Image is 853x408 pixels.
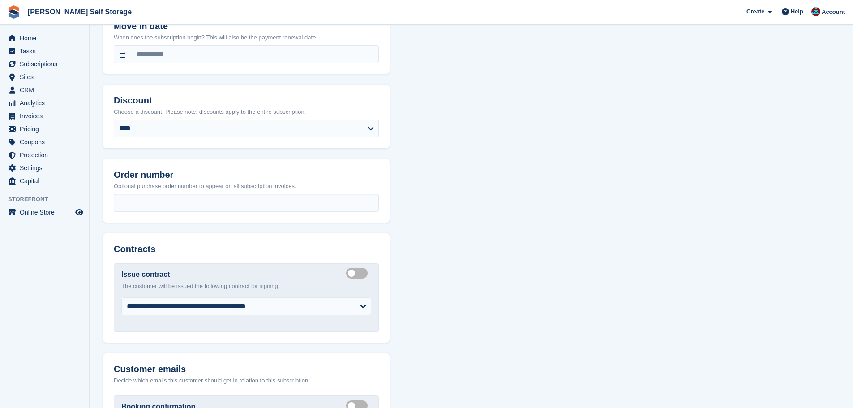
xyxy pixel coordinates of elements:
label: Issue contract [121,269,170,280]
span: Coupons [20,136,73,148]
label: Send booking confirmation email [346,405,371,406]
h2: Discount [114,95,379,106]
span: Home [20,32,73,44]
span: Settings [20,162,73,174]
a: menu [4,58,85,70]
a: menu [4,32,85,44]
span: Create [746,7,764,16]
span: Protection [20,149,73,161]
a: menu [4,162,85,174]
h2: Move in date [114,21,379,31]
p: Choose a discount. Please note: discounts apply to the entire subscription. [114,107,379,116]
img: stora-icon-8386f47178a22dfd0bd8f6a31ec36ba5ce8667c1dd55bd0f319d3a0aa187defe.svg [7,5,21,19]
span: Subscriptions [20,58,73,70]
span: Analytics [20,97,73,109]
h2: Order number [114,170,379,180]
h2: Contracts [114,244,379,254]
p: Decide which emails this customer should get in relation to this subscription. [114,376,379,385]
span: Storefront [8,195,89,204]
p: The customer will be issued the following contract for signing. [121,282,371,291]
a: Preview store [74,207,85,218]
a: menu [4,123,85,135]
span: Online Store [20,206,73,219]
span: Capital [20,175,73,187]
span: Account [822,8,845,17]
label: Create integrated contract [346,273,371,274]
span: Tasks [20,45,73,57]
a: menu [4,175,85,187]
a: menu [4,206,85,219]
span: CRM [20,84,73,96]
span: Pricing [20,123,73,135]
p: Optional purchase order number to appear on all subscription invoices. [114,182,379,191]
a: menu [4,84,85,96]
a: menu [4,136,85,148]
a: menu [4,149,85,161]
p: When does the subscription begin? This will also be the payment renewal date. [114,33,379,42]
span: Sites [20,71,73,83]
span: Help [791,7,803,16]
a: menu [4,110,85,122]
span: Invoices [20,110,73,122]
a: menu [4,45,85,57]
h2: Customer emails [114,364,379,374]
a: menu [4,71,85,83]
img: Dev Yildirim [811,7,820,16]
a: [PERSON_NAME] Self Storage [24,4,135,19]
a: menu [4,97,85,109]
